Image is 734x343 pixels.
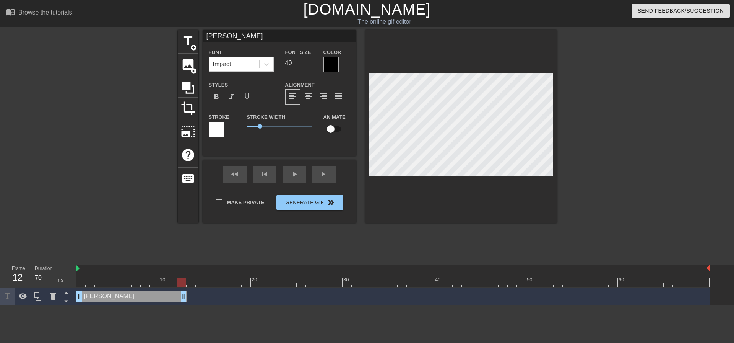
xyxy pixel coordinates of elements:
[276,195,343,210] button: Generate Gif
[209,113,229,121] label: Stroke
[334,92,343,101] span: format_align_justify
[638,6,724,16] span: Send Feedback/Suggestion
[252,276,258,284] div: 20
[12,271,23,284] div: 12
[190,68,197,74] span: add_circle
[288,92,297,101] span: format_align_left
[227,199,265,206] span: Make Private
[6,265,29,287] div: Frame
[248,17,520,26] div: The online gif editor
[285,49,311,56] label: Font Size
[6,7,74,19] a: Browse the tutorials!
[323,49,341,56] label: Color
[242,92,252,101] span: format_underline
[181,171,195,186] span: keyboard
[304,92,313,101] span: format_align_center
[209,81,228,89] label: Styles
[190,44,197,51] span: add_circle
[290,170,299,179] span: play_arrow
[181,57,195,72] span: image
[160,276,167,284] div: 10
[227,92,236,101] span: format_italic
[303,1,430,18] a: [DOMAIN_NAME]
[285,81,315,89] label: Alignment
[320,170,329,179] span: skip_next
[181,124,195,139] span: photo_size_select_large
[6,7,15,16] span: menu_book
[247,113,285,121] label: Stroke Width
[181,34,195,48] span: title
[323,113,346,121] label: Animate
[435,276,442,284] div: 40
[213,60,231,69] div: Impact
[260,170,269,179] span: skip_previous
[279,198,339,207] span: Generate Gif
[212,92,221,101] span: format_bold
[56,276,63,284] div: ms
[181,148,195,162] span: help
[706,265,710,271] img: bound-end.png
[230,170,239,179] span: fast_rewind
[632,4,730,18] button: Send Feedback/Suggestion
[35,266,52,271] label: Duration
[619,276,625,284] div: 60
[343,276,350,284] div: 30
[18,9,74,16] div: Browse the tutorials!
[527,276,534,284] div: 50
[319,92,328,101] span: format_align_right
[326,198,335,207] span: double_arrow
[181,101,195,116] span: crop
[209,49,222,56] label: Font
